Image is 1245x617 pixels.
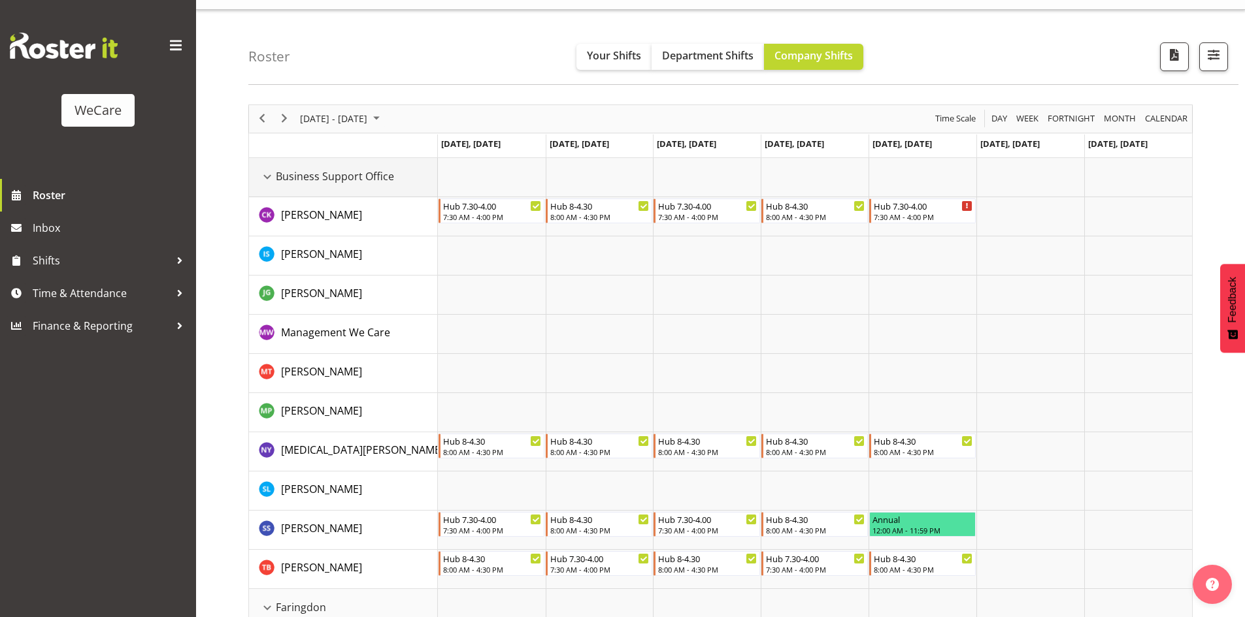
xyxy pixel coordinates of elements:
[766,199,865,212] div: Hub 8-4.30
[658,564,757,575] div: 8:00 AM - 4:30 PM
[874,564,972,575] div: 8:00 AM - 4:30 PM
[1220,264,1245,353] button: Feedback - Show survey
[658,199,757,212] div: Hub 7.30-4.00
[441,138,501,150] span: [DATE], [DATE]
[766,525,865,535] div: 8:00 AM - 4:30 PM
[872,525,972,535] div: 12:00 AM - 11:59 PM
[249,276,438,315] td: Janine Grundler resource
[33,251,170,270] span: Shifts
[251,105,273,133] div: previous period
[1143,110,1190,127] button: Month
[443,434,542,447] div: Hub 8-4.30
[1088,138,1148,150] span: [DATE], [DATE]
[658,552,757,565] div: Hub 8-4.30
[874,447,972,457] div: 8:00 AM - 4:30 PM
[298,110,386,127] button: October 2025
[761,198,868,223] div: Chloe Kim"s event - Hub 8-4.30 Begin From Thursday, October 9, 2025 at 8:00:00 AM GMT+13:00 Ends ...
[281,364,362,379] span: [PERSON_NAME]
[874,552,972,565] div: Hub 8-4.30
[443,564,542,575] div: 8:00 AM - 4:30 PM
[249,471,438,511] td: Sarah Lamont resource
[658,212,757,222] div: 7:30 AM - 4:00 PM
[550,212,649,222] div: 8:00 AM - 4:30 PM
[989,110,1010,127] button: Timeline Day
[249,236,438,276] td: Isabel Simcox resource
[761,512,868,537] div: Savita Savita"s event - Hub 8-4.30 Begin From Thursday, October 9, 2025 at 8:00:00 AM GMT+13:00 E...
[443,552,542,565] div: Hub 8-4.30
[658,513,757,526] div: Hub 7.30-4.00
[869,551,976,576] div: Tyla Boyd"s event - Hub 8-4.30 Begin From Friday, October 10, 2025 at 8:00:00 AM GMT+13:00 Ends A...
[276,168,394,184] span: Business Support Office
[766,447,865,457] div: 8:00 AM - 4:30 PM
[281,364,362,379] a: [PERSON_NAME]
[657,138,716,150] span: [DATE], [DATE]
[869,198,976,223] div: Chloe Kim"s event - Hub 7.30-4.00 Begin From Friday, October 10, 2025 at 7:30:00 AM GMT+13:00 End...
[276,599,326,615] span: Faringdon
[281,285,362,301] a: [PERSON_NAME]
[33,218,190,238] span: Inbox
[874,434,972,447] div: Hub 8-4.30
[550,447,649,457] div: 8:00 AM - 4:30 PM
[1206,578,1219,591] img: help-xxl-2.png
[933,110,978,127] button: Time Scale
[249,550,438,589] td: Tyla Boyd resource
[281,443,444,457] span: [MEDICAL_DATA][PERSON_NAME]
[774,48,853,63] span: Company Shifts
[654,551,760,576] div: Tyla Boyd"s event - Hub 8-4.30 Begin From Wednesday, October 8, 2025 at 8:00:00 AM GMT+13:00 Ends...
[934,110,977,127] span: Time Scale
[550,513,649,526] div: Hub 8-4.30
[281,207,362,223] a: [PERSON_NAME]
[75,101,122,120] div: WeCare
[1160,42,1189,71] button: Download a PDF of the roster according to the set date range.
[249,354,438,393] td: Michelle Thomas resource
[654,434,760,458] div: Nikita Yates"s event - Hub 8-4.30 Begin From Wednesday, October 8, 2025 at 8:00:00 AM GMT+13:00 E...
[249,158,438,197] td: Business Support Office resource
[1227,277,1238,323] span: Feedback
[1015,110,1040,127] span: Week
[281,403,362,418] span: [PERSON_NAME]
[658,447,757,457] div: 8:00 AM - 4:30 PM
[869,434,976,458] div: Nikita Yates"s event - Hub 8-4.30 Begin From Friday, October 10, 2025 at 8:00:00 AM GMT+13:00 End...
[550,199,649,212] div: Hub 8-4.30
[766,552,865,565] div: Hub 7.30-4.00
[546,512,652,537] div: Savita Savita"s event - Hub 8-4.30 Begin From Tuesday, October 7, 2025 at 8:00:00 AM GMT+13:00 En...
[33,185,190,205] span: Roster
[295,105,388,133] div: October 06 - 12, 2025
[550,138,609,150] span: [DATE], [DATE]
[652,44,764,70] button: Department Shifts
[249,511,438,550] td: Savita Savita resource
[248,49,290,64] h4: Roster
[443,212,542,222] div: 7:30 AM - 4:00 PM
[662,48,754,63] span: Department Shifts
[281,520,362,536] a: [PERSON_NAME]
[249,393,438,432] td: Millie Pumphrey resource
[550,564,649,575] div: 7:30 AM - 4:00 PM
[439,551,545,576] div: Tyla Boyd"s event - Hub 8-4.30 Begin From Monday, October 6, 2025 at 8:00:00 AM GMT+13:00 Ends At...
[761,551,868,576] div: Tyla Boyd"s event - Hub 7.30-4.00 Begin From Thursday, October 9, 2025 at 7:30:00 AM GMT+13:00 En...
[1014,110,1041,127] button: Timeline Week
[761,434,868,458] div: Nikita Yates"s event - Hub 8-4.30 Begin From Thursday, October 9, 2025 at 8:00:00 AM GMT+13:00 En...
[576,44,652,70] button: Your Shifts
[872,138,932,150] span: [DATE], [DATE]
[550,552,649,565] div: Hub 7.30-4.00
[281,208,362,222] span: [PERSON_NAME]
[766,212,865,222] div: 8:00 AM - 4:30 PM
[299,110,369,127] span: [DATE] - [DATE]
[281,247,362,261] span: [PERSON_NAME]
[654,198,760,223] div: Chloe Kim"s event - Hub 7.30-4.00 Begin From Wednesday, October 8, 2025 at 7:30:00 AM GMT+13:00 E...
[10,33,118,59] img: Rosterit website logo
[1102,110,1138,127] button: Timeline Month
[33,316,170,336] span: Finance & Reporting
[546,434,652,458] div: Nikita Yates"s event - Hub 8-4.30 Begin From Tuesday, October 7, 2025 at 8:00:00 AM GMT+13:00 End...
[766,513,865,526] div: Hub 8-4.30
[587,48,641,63] span: Your Shifts
[439,512,545,537] div: Savita Savita"s event - Hub 7.30-4.00 Begin From Monday, October 6, 2025 at 7:30:00 AM GMT+13:00 ...
[990,110,1008,127] span: Day
[281,560,362,575] span: [PERSON_NAME]
[281,481,362,497] a: [PERSON_NAME]
[872,513,972,526] div: Annual
[1144,110,1189,127] span: calendar
[281,246,362,262] a: [PERSON_NAME]
[443,199,542,212] div: Hub 7.30-4.00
